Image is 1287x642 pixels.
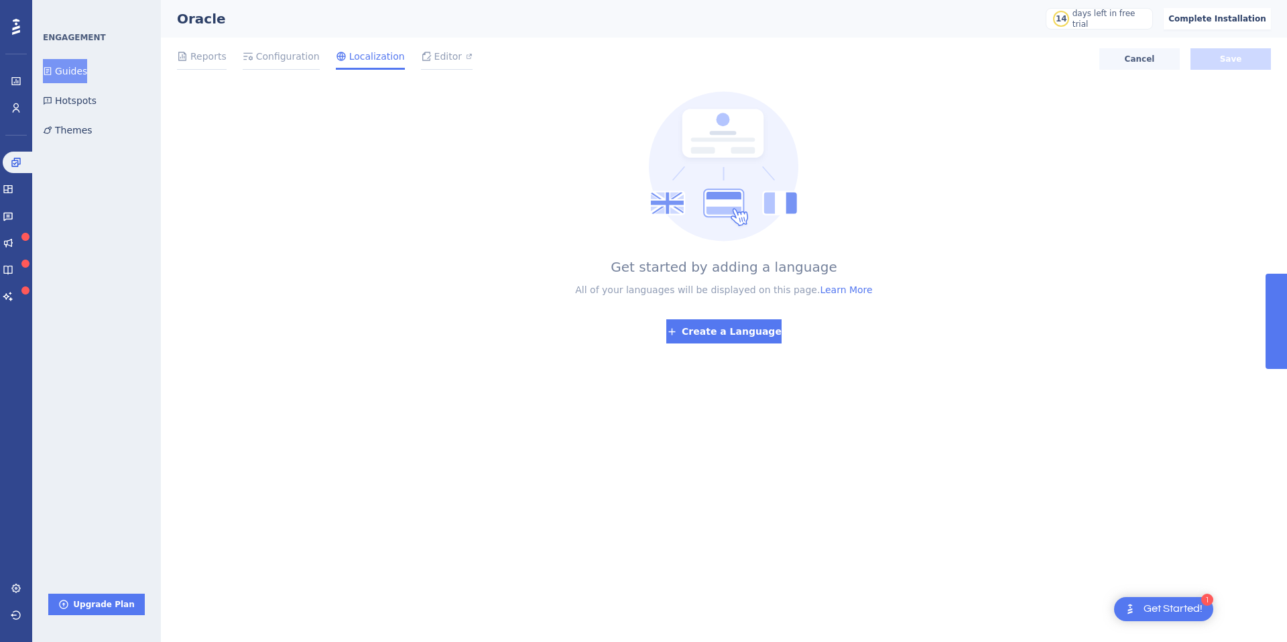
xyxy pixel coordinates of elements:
span: Reports [190,48,227,64]
button: Guides [43,59,87,83]
div: Open Get Started! checklist, remaining modules: 1 [1114,597,1213,621]
span: Create a Language [682,323,782,339]
button: Complete Installation [1164,8,1271,30]
div: days left in free trial [1072,8,1148,30]
div: ENGAGEMENT [43,32,106,43]
div: All of your languages will be displayed on this page. [575,282,872,298]
span: Upgrade Plan [73,599,134,610]
a: Learn More [820,284,872,295]
button: Create a Language [666,319,782,343]
button: Hotspots [43,89,97,113]
span: Save [1220,54,1242,64]
button: Themes [43,118,93,142]
img: launcher-image-alternative-text [1122,601,1138,617]
div: Get Started! [1144,602,1203,617]
div: 14 [1056,13,1067,24]
button: Cancel [1099,48,1180,70]
button: Upgrade Plan [48,594,145,615]
span: Localization [349,48,405,64]
span: Configuration [256,48,320,64]
div: 1 [1201,594,1213,606]
button: Save [1190,48,1271,70]
div: Oracle [177,9,1012,28]
iframe: UserGuiding AI Assistant Launcher [1231,589,1271,629]
span: Complete Installation [1168,13,1266,24]
div: Get started by adding a language [611,258,837,276]
span: Cancel [1125,54,1155,64]
span: Editor [434,48,462,64]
